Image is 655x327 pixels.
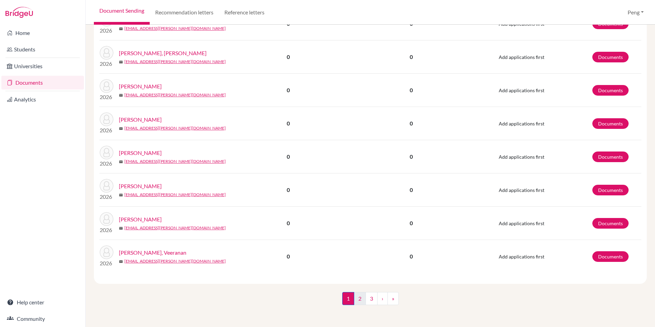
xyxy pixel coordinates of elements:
p: 0 [340,252,482,261]
span: Add applications first [499,54,544,60]
p: 2026 [100,193,113,201]
span: mail [119,160,123,164]
span: mail [119,126,123,131]
p: 0 [340,186,482,194]
p: 2026 [100,259,113,267]
p: 2026 [100,226,113,234]
button: Peng [625,6,647,19]
p: 2026 [100,26,113,35]
span: mail [119,27,123,31]
img: Luthra, Veeranan [100,245,113,259]
span: 1 [342,292,354,305]
a: [PERSON_NAME] [119,82,162,90]
a: » [387,292,399,305]
a: Students [1,43,84,56]
a: [EMAIL_ADDRESS][PERSON_NAME][DOMAIN_NAME] [124,258,226,264]
a: Documents [592,185,629,195]
a: Documents [592,118,629,129]
b: 0 [287,186,290,193]
nav: ... [342,292,399,311]
a: Help center [1,295,84,309]
a: 2 [354,292,366,305]
span: Add applications first [499,187,544,193]
span: mail [119,226,123,230]
span: mail [119,60,123,64]
b: 0 [287,253,290,259]
a: [EMAIL_ADDRESS][PERSON_NAME][DOMAIN_NAME] [124,158,226,165]
p: 2026 [100,93,113,101]
img: Bridge-U [5,7,33,18]
a: [PERSON_NAME] [119,215,162,223]
b: 0 [287,220,290,226]
a: [EMAIL_ADDRESS][PERSON_NAME][DOMAIN_NAME] [124,59,226,65]
a: [EMAIL_ADDRESS][PERSON_NAME][DOMAIN_NAME] [124,192,226,198]
a: [PERSON_NAME], [PERSON_NAME] [119,49,207,57]
span: Add applications first [499,87,544,93]
a: Home [1,26,84,40]
a: [PERSON_NAME] [119,116,162,124]
p: 0 [340,219,482,227]
a: [EMAIL_ADDRESS][PERSON_NAME][DOMAIN_NAME] [124,225,226,231]
p: 2026 [100,126,113,134]
a: Documents [592,85,629,96]
a: › [377,292,388,305]
img: Kupari, Alisa [100,212,113,226]
a: Documents [592,152,629,162]
a: Documents [592,251,629,262]
a: [EMAIL_ADDRESS][PERSON_NAME][DOMAIN_NAME] [124,92,226,98]
p: 0 [340,86,482,94]
a: [EMAIL_ADDRESS][PERSON_NAME][DOMAIN_NAME] [124,25,226,32]
img: Kawinvinit, Aarav [100,46,113,60]
a: [PERSON_NAME] [119,149,162,157]
span: mail [119,259,123,264]
a: Documents [592,218,629,229]
img: Khorana, Sharan [100,112,113,126]
p: 2026 [100,159,113,168]
a: [PERSON_NAME] [119,182,162,190]
span: Add applications first [499,254,544,259]
img: Kim, Hayeon [100,179,113,193]
p: 0 [340,53,482,61]
a: Analytics [1,93,84,106]
a: Universities [1,59,84,73]
img: Kim, Brayden [100,146,113,159]
span: Add applications first [499,220,544,226]
img: Khorana, Alan [100,79,113,93]
span: Add applications first [499,121,544,126]
p: 0 [340,119,482,128]
a: 3 [366,292,378,305]
b: 0 [287,120,290,126]
a: [EMAIL_ADDRESS][PERSON_NAME][DOMAIN_NAME] [124,125,226,131]
p: 2026 [100,60,113,68]
span: Add applications first [499,154,544,160]
a: Community [1,312,84,326]
a: [PERSON_NAME], Veeranan [119,249,186,257]
p: 0 [340,153,482,161]
span: mail [119,193,123,197]
a: Documents [1,76,84,89]
a: Documents [592,52,629,62]
b: 0 [287,87,290,93]
span: mail [119,93,123,97]
b: 0 [287,153,290,160]
b: 0 [287,53,290,60]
